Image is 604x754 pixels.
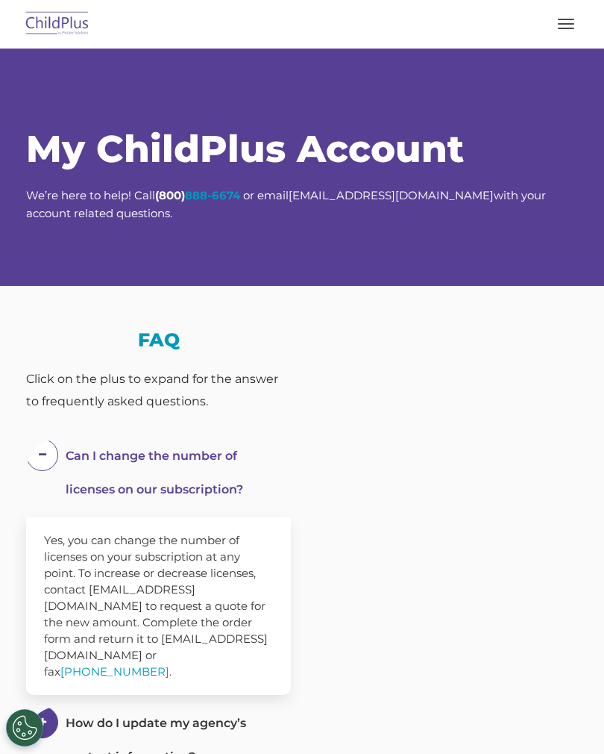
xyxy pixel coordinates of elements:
[26,368,291,413] div: Click on the plus to expand for the answer to frequently asked questions.
[22,7,92,42] img: ChildPlus by Procare Solutions
[159,188,243,202] strong: 800)
[155,188,159,202] strong: (
[26,188,546,220] span: We’re here to help! Call or email with your account related questions.
[26,517,291,695] div: Yes, you can change the number of licenses on your subscription at any point. To increase or decr...
[66,449,243,496] span: Can I change the number of licenses on our subscription?
[26,126,464,172] span: My ChildPlus Account
[26,331,291,349] h3: FAQ
[185,188,240,202] a: 888-6674
[60,664,169,679] a: [PHONE_NUMBER]
[6,709,43,747] button: Cookies Settings
[289,188,494,202] a: [EMAIL_ADDRESS][DOMAIN_NAME]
